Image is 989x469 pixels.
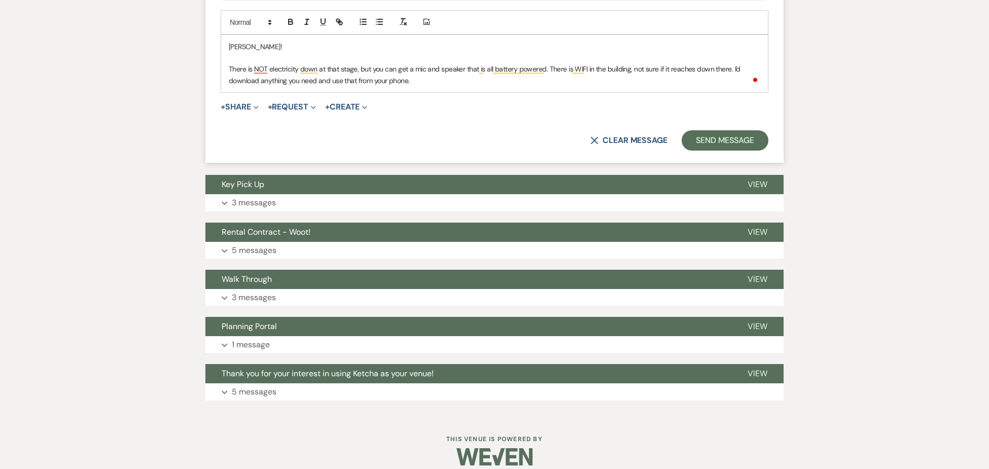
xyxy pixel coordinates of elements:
[268,103,316,111] button: Request
[205,242,784,259] button: 5 messages
[205,383,784,401] button: 5 messages
[731,364,784,383] button: View
[205,175,731,194] button: Key Pick Up
[682,130,768,151] button: Send Message
[232,338,270,351] p: 1 message
[748,368,767,379] span: View
[222,321,277,332] span: Planning Portal
[748,274,767,284] span: View
[748,179,767,190] span: View
[232,196,276,209] p: 3 messages
[325,103,330,111] span: +
[205,336,784,353] button: 1 message
[731,223,784,242] button: View
[731,175,784,194] button: View
[232,385,276,399] p: 5 messages
[222,368,434,379] span: Thank you for your interest in using Ketcha as your venue!
[229,63,760,86] p: There is NOT electricity down at that stage, but you can get a mic and speaker that is all batter...
[221,103,259,111] button: Share
[205,364,731,383] button: Thank you for your interest in using Ketcha as your venue!
[222,227,310,237] span: Rental Contract - Woot!
[205,194,784,211] button: 3 messages
[748,321,767,332] span: View
[205,317,731,336] button: Planning Portal
[205,289,784,306] button: 3 messages
[222,179,264,190] span: Key Pick Up
[232,244,276,257] p: 5 messages
[731,317,784,336] button: View
[232,291,276,304] p: 3 messages
[229,41,760,52] p: [PERSON_NAME]!
[205,223,731,242] button: Rental Contract - Woot!
[205,270,731,289] button: Walk Through
[731,270,784,289] button: View
[590,136,667,145] button: Clear message
[221,35,768,93] div: To enrich screen reader interactions, please activate Accessibility in Grammarly extension settings
[748,227,767,237] span: View
[221,103,225,111] span: +
[268,103,272,111] span: +
[325,103,367,111] button: Create
[222,274,272,284] span: Walk Through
